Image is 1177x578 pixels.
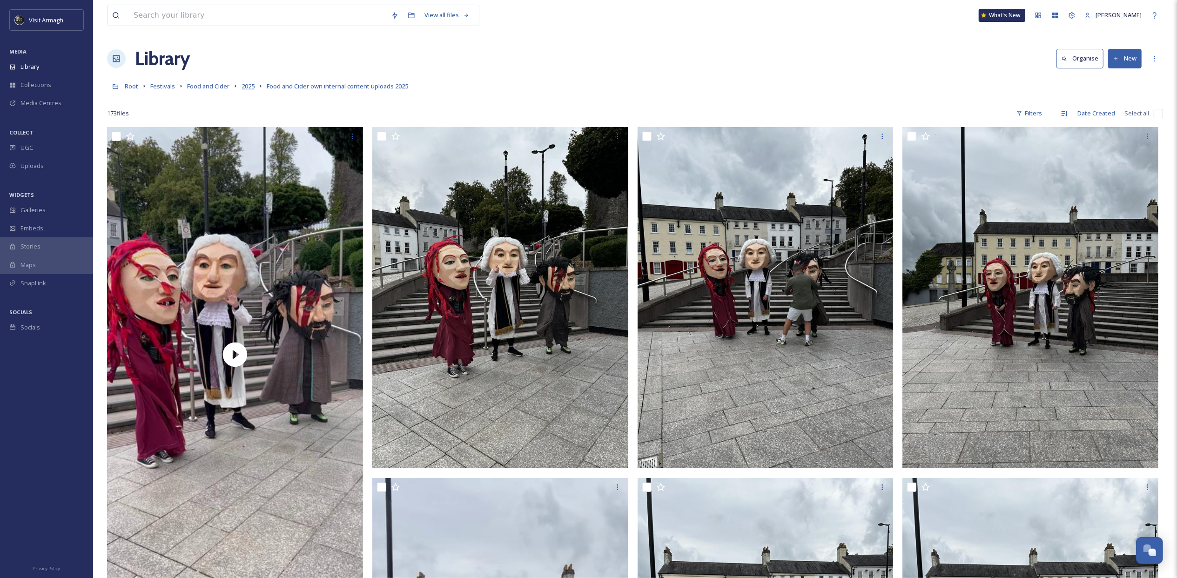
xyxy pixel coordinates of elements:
[20,279,46,288] span: SnapLink
[1056,49,1103,68] button: Organise
[129,5,386,26] input: Search your library
[9,191,34,198] span: WIDGETS
[267,81,408,92] a: Food and Cider own internal content uploads 2025
[20,206,46,215] span: Galleries
[20,143,33,152] span: UGC
[33,562,60,573] a: Privacy Policy
[107,109,129,118] span: 173 file s
[902,127,1158,468] img: ext_1757187841.95066_Emma.mcquaid@armaghbanbridgecraigavon.gov.uk-IMG_0249.jpeg
[1012,104,1047,122] div: Filters
[125,81,138,92] a: Root
[20,242,40,251] span: Stories
[150,82,175,90] span: Festivals
[15,15,24,25] img: THE-FIRST-PLACE-VISIT-ARMAGH.COM-BLACK.jpg
[187,81,229,92] a: Food and Cider
[420,6,474,24] a: View all files
[242,81,255,92] a: 2025
[638,127,894,468] img: ext_1757187842.3385_Emma.mcquaid@armaghbanbridgecraigavon.gov.uk-IMG_0248.jpeg
[267,82,408,90] span: Food and Cider own internal content uploads 2025
[187,82,229,90] span: Food and Cider
[9,48,27,55] span: MEDIA
[9,129,33,136] span: COLLECT
[20,99,61,108] span: Media Centres
[150,81,175,92] a: Festivals
[372,127,628,468] img: ext_1757187842.363988_Emma.mcquaid@armaghbanbridgecraigavon.gov.uk-IMG_0246.jpeg
[29,16,63,24] span: Visit Armagh
[979,9,1025,22] a: What's New
[20,62,39,71] span: Library
[1136,537,1163,564] button: Open Chat
[242,82,255,90] span: 2025
[125,82,138,90] span: Root
[20,81,51,89] span: Collections
[1080,6,1146,24] a: [PERSON_NAME]
[20,261,36,269] span: Maps
[1124,109,1149,118] span: Select all
[33,565,60,571] span: Privacy Policy
[1108,49,1142,68] button: New
[1096,11,1142,19] span: [PERSON_NAME]
[135,45,190,73] a: Library
[20,161,44,170] span: Uploads
[9,309,32,316] span: SOCIALS
[20,224,43,233] span: Embeds
[20,323,40,332] span: Socials
[1073,104,1120,122] div: Date Created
